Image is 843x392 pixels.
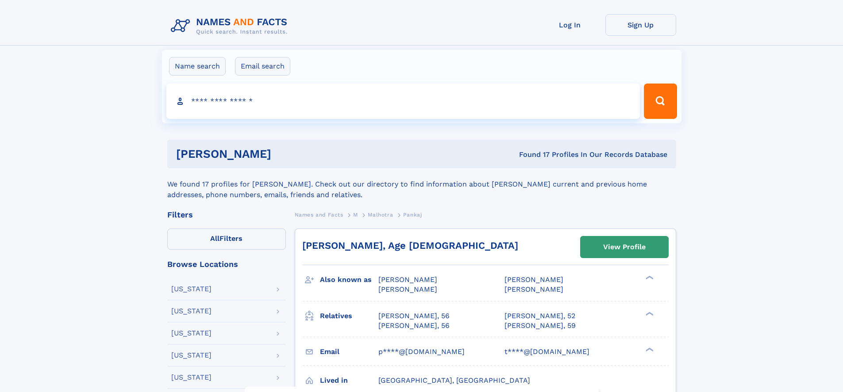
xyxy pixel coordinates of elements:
[504,311,575,321] a: [PERSON_NAME], 52
[535,14,605,36] a: Log In
[320,373,378,388] h3: Lived in
[167,14,295,38] img: Logo Names and Facts
[320,308,378,323] h3: Relatives
[171,352,212,359] div: [US_STATE]
[378,321,450,331] a: [PERSON_NAME], 56
[605,14,676,36] a: Sign Up
[167,228,286,250] label: Filters
[403,212,422,218] span: Pankaj
[171,330,212,337] div: [US_STATE]
[603,237,646,257] div: View Profile
[378,376,530,384] span: [GEOGRAPHIC_DATA], [GEOGRAPHIC_DATA]
[378,285,437,293] span: [PERSON_NAME]
[368,209,393,220] a: Malhotra
[504,321,576,331] a: [PERSON_NAME], 59
[171,285,212,293] div: [US_STATE]
[167,211,286,219] div: Filters
[378,311,450,321] a: [PERSON_NAME], 56
[302,240,518,251] a: [PERSON_NAME], Age [DEMOGRAPHIC_DATA]
[295,209,343,220] a: Names and Facts
[378,275,437,284] span: [PERSON_NAME]
[171,308,212,315] div: [US_STATE]
[166,84,640,119] input: search input
[210,234,219,243] span: All
[643,346,654,352] div: ❯
[643,311,654,316] div: ❯
[169,57,226,76] label: Name search
[235,57,290,76] label: Email search
[504,285,563,293] span: [PERSON_NAME]
[504,275,563,284] span: [PERSON_NAME]
[368,212,393,218] span: Malhotra
[176,148,395,160] h1: [PERSON_NAME]
[320,272,378,287] h3: Also known as
[395,150,667,160] div: Found 17 Profiles In Our Records Database
[353,212,358,218] span: M
[167,168,676,200] div: We found 17 profiles for [PERSON_NAME]. Check out our directory to find information about [PERSON...
[581,236,668,258] a: View Profile
[320,344,378,359] h3: Email
[167,260,286,268] div: Browse Locations
[643,275,654,281] div: ❯
[644,84,677,119] button: Search Button
[171,374,212,381] div: [US_STATE]
[353,209,358,220] a: M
